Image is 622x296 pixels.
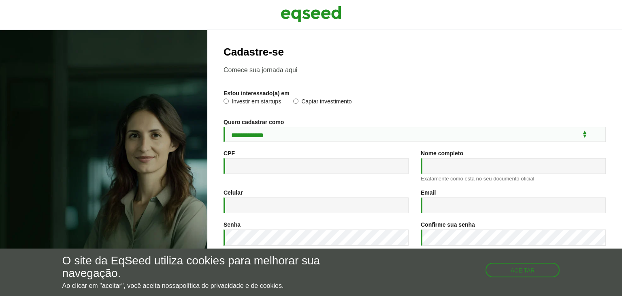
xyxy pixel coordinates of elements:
[421,222,475,227] label: Confirme sua senha
[224,150,235,156] label: CPF
[179,283,282,289] a: política de privacidade e de cookies
[293,99,298,104] input: Captar investimento
[62,255,361,280] h5: O site da EqSeed utiliza cookies para melhorar sua navegação.
[224,46,606,58] h2: Cadastre-se
[421,190,436,195] label: Email
[224,66,606,74] p: Comece sua jornada aqui
[62,282,361,290] p: Ao clicar em "aceitar", você aceita nossa .
[293,99,352,107] label: Captar investimento
[224,99,229,104] input: Investir em startups
[224,119,284,125] label: Quero cadastrar como
[224,90,290,96] label: Estou interessado(a) em
[486,263,560,277] button: Aceitar
[421,176,606,181] div: Exatamente como está no seu documento oficial
[421,150,463,156] label: Nome completo
[224,99,281,107] label: Investir em startups
[224,222,241,227] label: Senha
[281,4,341,24] img: EqSeed Logo
[224,190,243,195] label: Celular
